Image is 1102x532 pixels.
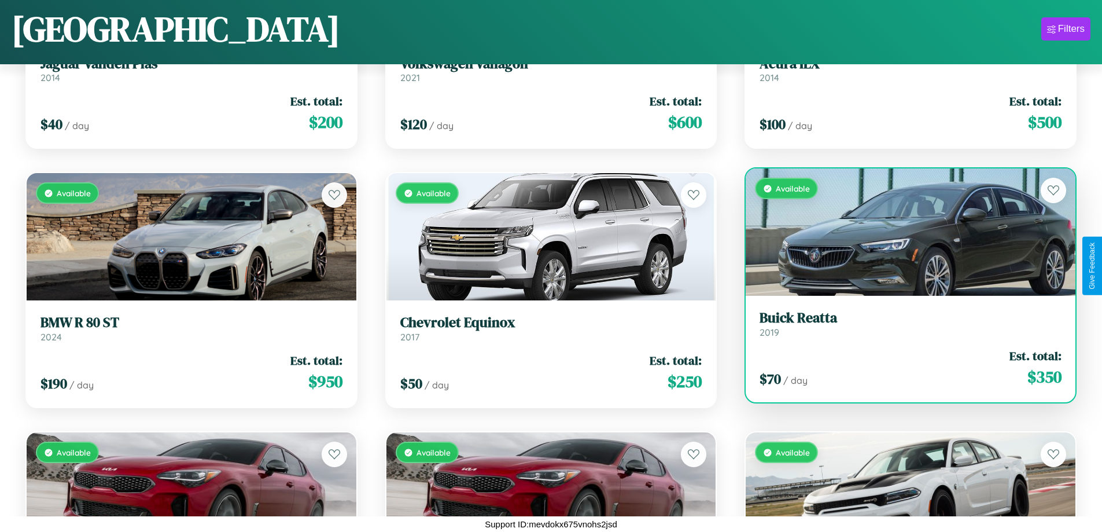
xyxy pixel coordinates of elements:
[309,111,342,134] span: $ 200
[400,115,427,134] span: $ 120
[650,352,702,369] span: Est. total:
[400,314,702,331] h3: Chevrolet Equinox
[650,93,702,109] span: Est. total:
[1009,347,1062,364] span: Est. total:
[40,56,342,84] a: Jaguar Vanden Plas2014
[485,516,617,532] p: Support ID: mevdokx675vnohs2jsd
[400,72,420,83] span: 2021
[1058,23,1085,35] div: Filters
[400,374,422,393] span: $ 50
[400,56,702,84] a: Volkswagen Vanagon2021
[760,72,779,83] span: 2014
[40,314,342,343] a: BMW R 80 ST2024
[40,115,62,134] span: $ 40
[760,115,786,134] span: $ 100
[417,447,451,457] span: Available
[57,447,91,457] span: Available
[1009,93,1062,109] span: Est. total:
[668,370,702,393] span: $ 250
[40,72,60,83] span: 2014
[776,184,810,193] span: Available
[400,331,419,343] span: 2017
[760,310,1062,326] h3: Buick Reatta
[1028,111,1062,134] span: $ 500
[400,314,702,343] a: Chevrolet Equinox2017
[760,56,1062,84] a: Acura ILX2014
[417,188,451,198] span: Available
[425,379,449,391] span: / day
[12,5,340,53] h1: [GEOGRAPHIC_DATA]
[290,93,342,109] span: Est. total:
[40,331,62,343] span: 2024
[783,375,808,386] span: / day
[760,326,779,338] span: 2019
[429,120,454,131] span: / day
[40,374,67,393] span: $ 190
[40,314,342,331] h3: BMW R 80 ST
[1088,243,1096,289] div: Give Feedback
[760,369,781,388] span: $ 70
[308,370,342,393] span: $ 950
[290,352,342,369] span: Est. total:
[65,120,89,131] span: / day
[69,379,94,391] span: / day
[1027,365,1062,388] span: $ 350
[57,188,91,198] span: Available
[668,111,702,134] span: $ 600
[788,120,812,131] span: / day
[1041,17,1090,41] button: Filters
[760,310,1062,338] a: Buick Reatta2019
[776,447,810,457] span: Available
